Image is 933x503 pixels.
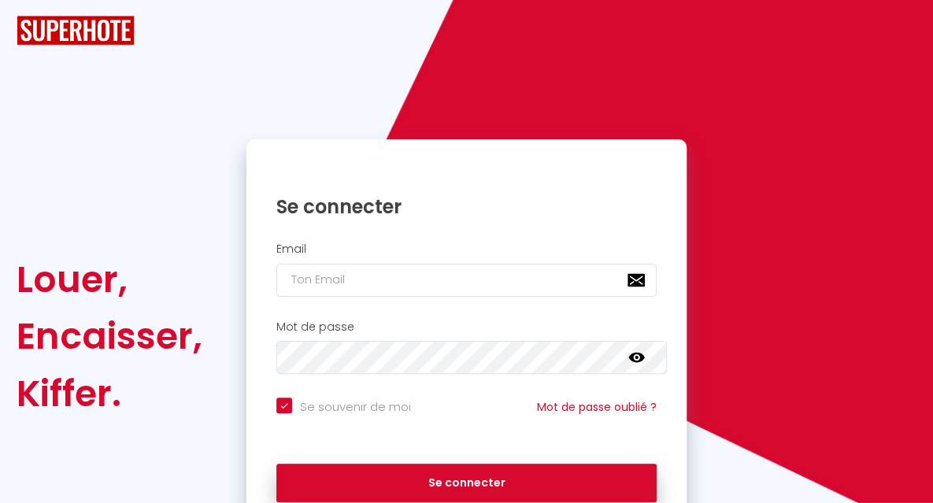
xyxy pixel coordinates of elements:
h2: Mot de passe [276,320,657,334]
h1: Se connecter [276,194,657,219]
input: Ton Email [276,264,657,297]
button: Se connecter [276,464,657,503]
a: Mot de passe oublié ? [537,399,657,415]
h2: Email [276,242,657,256]
img: SuperHote logo [17,16,135,45]
div: Louer, [17,251,202,308]
div: Kiffer. [17,365,202,422]
div: Encaisser, [17,308,202,364]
